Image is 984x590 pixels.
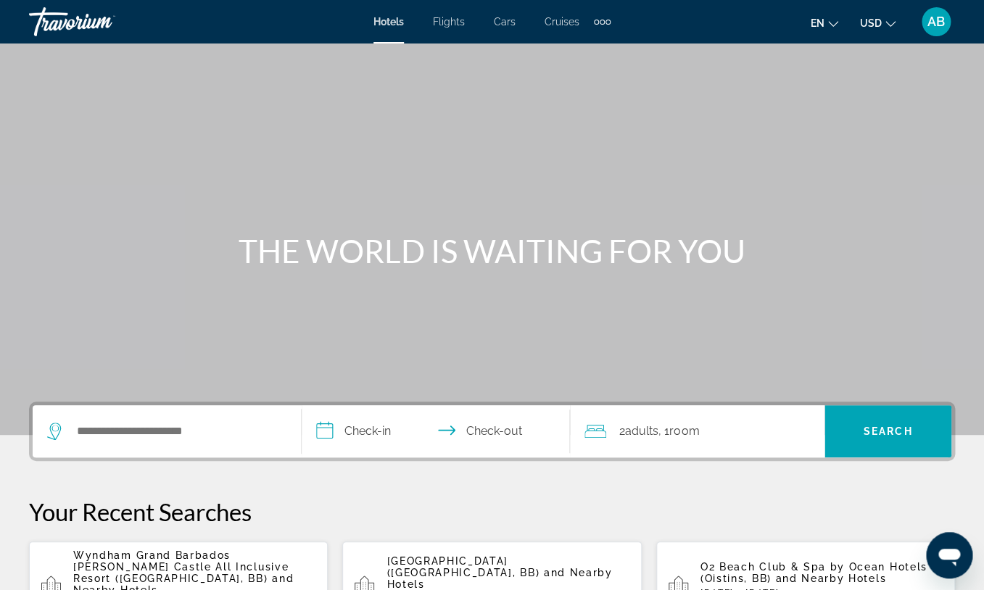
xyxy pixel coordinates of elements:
button: Check in and out dates [302,405,571,457]
a: Flights [433,16,465,28]
span: Adults [625,424,658,438]
span: AB [927,14,945,29]
a: Cruises [545,16,579,28]
span: [GEOGRAPHIC_DATA] ([GEOGRAPHIC_DATA], BB) [386,555,539,578]
span: , 1 [658,421,699,441]
span: USD [860,17,882,29]
button: Change language [811,12,838,33]
button: Extra navigation items [594,10,611,33]
span: 2 [619,421,658,441]
span: Search [864,425,913,437]
button: Change currency [860,12,896,33]
a: Travorium [29,3,174,41]
div: Search widget [33,405,951,457]
iframe: Button to launch messaging window [926,532,972,578]
button: Travelers: 2 adults, 0 children [570,405,824,457]
span: and Nearby Hotels [775,573,886,584]
span: Wyndham Grand Barbados [PERSON_NAME] Castle All Inclusive Resort ([GEOGRAPHIC_DATA], BB) [73,549,289,584]
a: Hotels [373,16,404,28]
p: Your Recent Searches [29,497,955,526]
button: Search [824,405,951,457]
a: Cars [494,16,516,28]
span: Room [669,424,699,438]
button: User Menu [917,7,955,37]
span: and Nearby Hotels [386,567,612,590]
span: en [811,17,824,29]
h1: THE WORLD IS WAITING FOR YOU [220,232,764,270]
span: O2 Beach Club & Spa by Ocean Hotels (Oistins, BB) [700,561,927,584]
